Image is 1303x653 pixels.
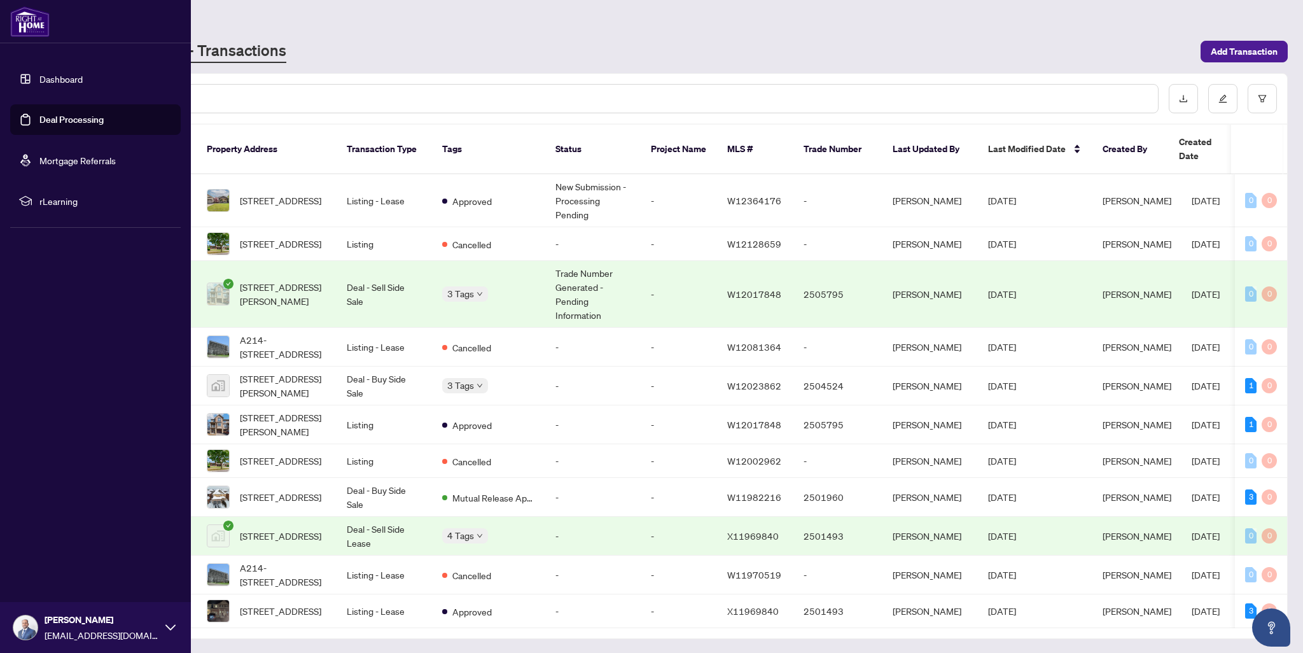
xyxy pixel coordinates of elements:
div: 0 [1262,339,1277,355]
span: [DATE] [988,341,1016,353]
span: Mutual Release Approved [452,491,535,505]
span: W12002962 [727,455,781,467]
span: 3 Tags [447,378,474,393]
span: [STREET_ADDRESS][PERSON_NAME] [240,372,326,400]
span: [DATE] [1192,195,1220,206]
div: 3 [1245,489,1257,505]
span: [PERSON_NAME] [1103,195,1171,206]
td: [PERSON_NAME] [882,328,978,367]
td: - [545,594,641,628]
td: Deal - Sell Side Sale [337,261,432,328]
span: [STREET_ADDRESS] [240,604,321,618]
span: [DATE] [1192,530,1220,542]
td: [PERSON_NAME] [882,367,978,405]
span: [DATE] [988,491,1016,503]
span: [DATE] [1192,455,1220,467]
span: 3 Tags [447,286,474,301]
img: thumbnail-img [207,450,229,472]
span: download [1179,94,1188,103]
div: 0 [1245,193,1257,208]
td: - [793,556,882,594]
td: - [641,261,717,328]
div: 0 [1262,489,1277,505]
th: Status [545,125,641,174]
th: Created By [1092,125,1169,174]
td: 2501960 [793,478,882,517]
td: - [545,444,641,478]
span: [DATE] [1192,238,1220,249]
td: [PERSON_NAME] [882,478,978,517]
span: [EMAIL_ADDRESS][DOMAIN_NAME] [45,628,159,642]
span: [DATE] [988,288,1016,300]
button: Add Transaction [1201,41,1288,62]
span: 4 Tags [447,528,474,543]
span: [STREET_ADDRESS] [240,490,321,504]
span: Cancelled [452,568,491,582]
span: [PERSON_NAME] [1103,238,1171,249]
td: [PERSON_NAME] [882,405,978,444]
span: [DATE] [988,455,1016,467]
span: A214-[STREET_ADDRESS] [240,561,326,589]
span: [DATE] [988,605,1016,617]
a: Deal Processing [39,114,104,125]
td: - [793,444,882,478]
td: - [793,328,882,367]
span: A214-[STREET_ADDRESS] [240,333,326,361]
button: Open asap [1252,608,1290,647]
td: - [545,517,641,556]
td: [PERSON_NAME] [882,261,978,328]
span: [DATE] [1192,569,1220,580]
td: - [641,556,717,594]
span: [PERSON_NAME] [1103,419,1171,430]
span: [PERSON_NAME] [1103,380,1171,391]
td: - [641,478,717,517]
div: 0 [1245,339,1257,355]
span: Approved [452,194,492,208]
div: 0 [1262,567,1277,582]
td: 2505795 [793,261,882,328]
span: down [477,291,483,297]
td: [PERSON_NAME] [882,556,978,594]
td: Trade Number Generated - Pending Information [545,261,641,328]
td: Listing [337,444,432,478]
span: [DATE] [988,380,1016,391]
span: [DATE] [1192,491,1220,503]
span: W12128659 [727,238,781,249]
span: [STREET_ADDRESS] [240,529,321,543]
span: [PERSON_NAME] [1103,455,1171,467]
span: W12017848 [727,419,781,430]
td: Deal - Sell Side Lease [337,517,432,556]
td: - [641,517,717,556]
span: [STREET_ADDRESS] [240,193,321,207]
span: W12017848 [727,288,781,300]
span: [DATE] [988,569,1016,580]
button: edit [1208,84,1237,113]
td: - [545,478,641,517]
div: 1 [1245,417,1257,432]
span: Last Modified Date [988,142,1066,156]
span: edit [1218,94,1227,103]
button: download [1169,84,1198,113]
td: - [545,367,641,405]
th: Transaction Type [337,125,432,174]
span: Approved [452,605,492,619]
img: thumbnail-img [207,525,229,547]
span: Approved [452,418,492,432]
td: 2501493 [793,517,882,556]
td: 2504524 [793,367,882,405]
span: X11969840 [727,605,779,617]
span: [STREET_ADDRESS] [240,237,321,251]
img: thumbnail-img [207,564,229,586]
td: - [641,227,717,261]
span: [PERSON_NAME] [1103,569,1171,580]
th: Project Name [641,125,717,174]
img: thumbnail-img [207,414,229,435]
span: check-circle [223,279,233,289]
td: [PERSON_NAME] [882,174,978,227]
span: [STREET_ADDRESS][PERSON_NAME] [240,280,326,308]
span: down [477,383,483,389]
th: Trade Number [793,125,882,174]
div: 0 [1245,528,1257,544]
th: Property Address [197,125,337,174]
td: - [793,227,882,261]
